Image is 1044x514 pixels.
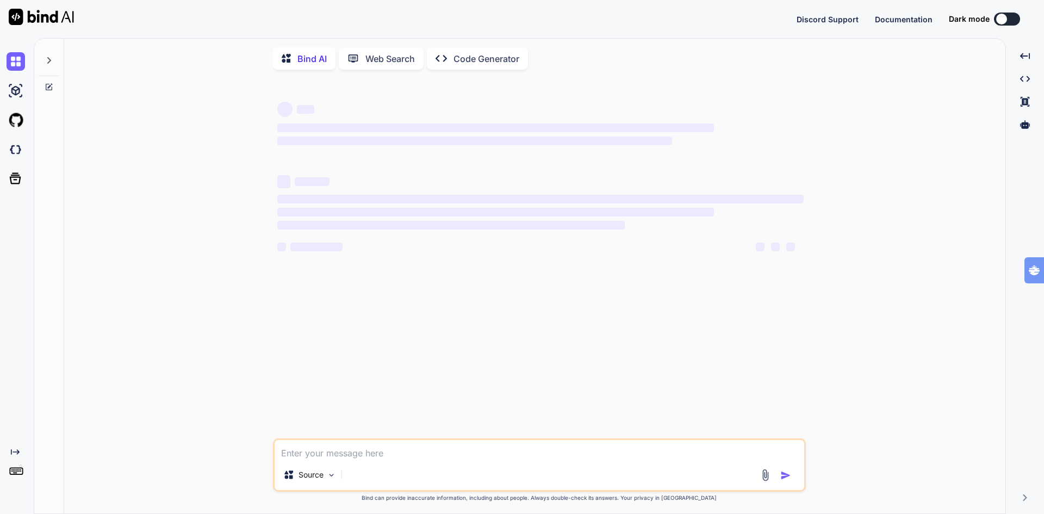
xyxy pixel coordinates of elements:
img: Bind AI [9,9,74,25]
img: attachment [759,469,772,481]
span: ‌ [297,105,314,114]
img: githubLight [7,111,25,129]
span: ‌ [786,243,795,251]
span: ‌ [277,175,290,188]
img: chat [7,52,25,71]
span: ‌ [295,177,330,186]
img: ai-studio [7,82,25,100]
span: ‌ [277,123,714,132]
span: ‌ [290,243,343,251]
span: ‌ [756,243,765,251]
span: ‌ [277,221,625,230]
span: ‌ [771,243,780,251]
span: ‌ [277,195,804,203]
span: ‌ [277,137,672,145]
p: Bind AI [297,52,327,65]
img: Pick Models [327,470,336,480]
span: ‌ [277,102,293,117]
button: Documentation [875,14,933,25]
span: ‌ [277,243,286,251]
p: Web Search [365,52,415,65]
p: Bind can provide inaccurate information, including about people. Always double-check its answers.... [273,494,806,502]
span: Documentation [875,15,933,24]
img: icon [780,470,791,481]
span: Dark mode [949,14,990,24]
p: Code Generator [453,52,519,65]
button: Discord Support [797,14,859,25]
span: Discord Support [797,15,859,24]
span: ‌ [277,208,714,216]
img: darkCloudIdeIcon [7,140,25,159]
p: Source [299,469,324,480]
